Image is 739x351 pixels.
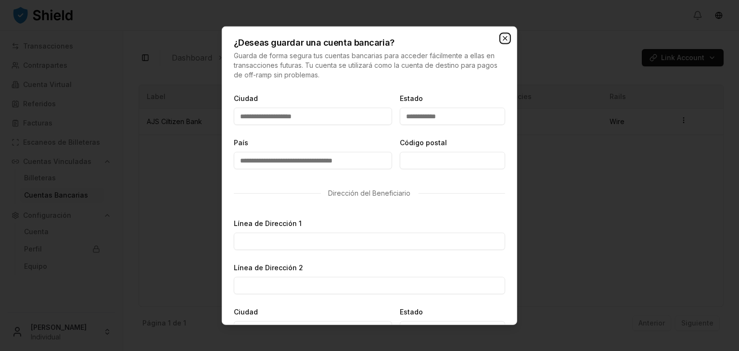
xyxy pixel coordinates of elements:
p: Guarda de forma segura tus cuentas bancarias para acceder fácilmente a ellas en transacciones fut... [234,51,505,80]
label: Código postal [400,138,447,147]
h2: ¿Deseas guardar una cuenta bancaria? [234,38,505,47]
label: Ciudad [234,94,258,102]
label: Estado [400,94,423,102]
label: País [234,138,248,147]
label: Línea de Dirección 1 [234,219,302,227]
label: Ciudad [234,308,258,316]
p: Dirección del Beneficiario [328,188,410,198]
label: Estado [400,308,423,316]
label: Línea de Dirección 2 [234,263,303,272]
